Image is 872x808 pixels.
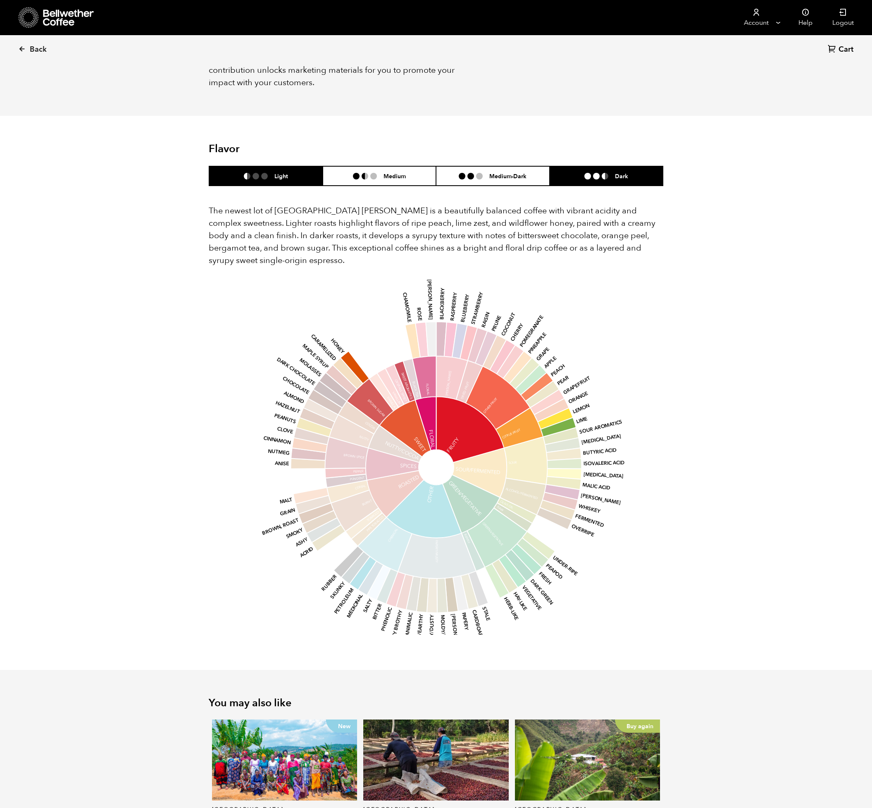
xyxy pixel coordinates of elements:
[839,45,853,55] span: Cart
[828,44,855,55] a: Cart
[615,720,660,733] p: Buy again
[615,172,628,179] h6: Dark
[30,45,47,55] span: Back
[209,205,663,267] p: The newest lot of [GEOGRAPHIC_DATA] [PERSON_NAME] is a beautifully balanced coffee with vibrant a...
[515,720,660,801] a: Buy again
[274,172,288,179] h6: Light
[326,720,357,733] p: New
[212,720,357,801] a: New
[384,172,406,179] h6: Medium
[209,143,360,155] h2: Flavor
[489,172,527,179] h6: Medium-Dark
[209,697,663,709] h2: You may also like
